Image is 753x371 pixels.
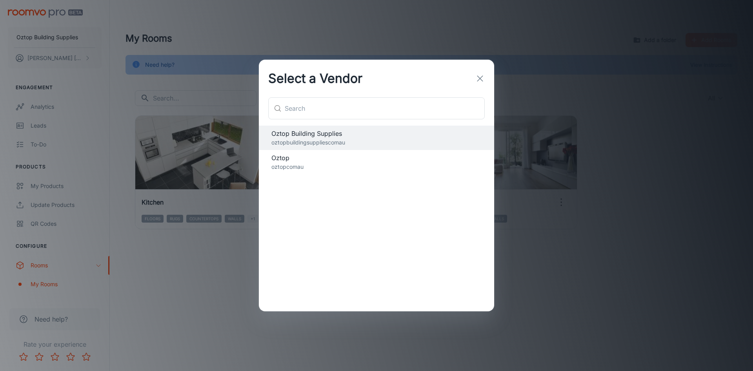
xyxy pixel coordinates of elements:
p: oztopcomau [271,163,482,171]
div: Oztopoztopcomau [259,150,494,174]
h2: Select a Vendor [259,60,372,97]
input: Search [285,97,485,119]
div: Oztop Building Suppliesoztopbuildingsuppliescomau [259,126,494,150]
p: oztopbuildingsuppliescomau [271,138,482,147]
span: Oztop Building Supplies [271,129,482,138]
span: Oztop [271,153,482,163]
